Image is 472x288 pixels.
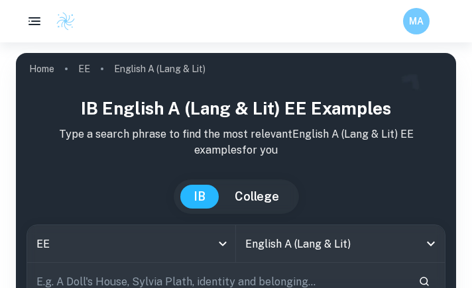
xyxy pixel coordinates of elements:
img: Clastify logo [56,11,76,31]
button: College [221,185,292,209]
a: Clastify logo [48,11,76,31]
h1: IB English A (Lang & Lit) EE examples [27,95,445,121]
button: MA [403,8,430,34]
p: English A (Lang & Lit) [114,62,206,76]
button: Open [422,234,440,253]
p: Type a search phrase to find the most relevant English A (Lang & Lit) EE examples for you [27,126,445,158]
a: EE [78,60,90,78]
div: EE [27,225,235,262]
button: IB [180,185,219,209]
h6: MA [409,14,424,28]
a: Home [29,60,54,78]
